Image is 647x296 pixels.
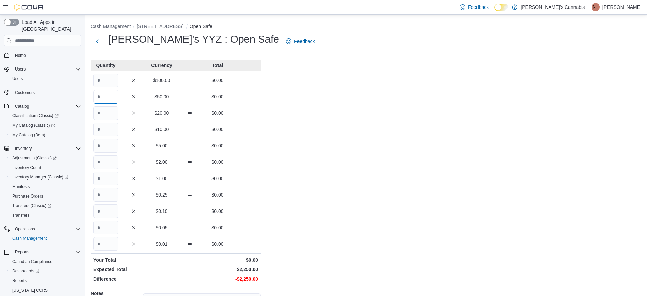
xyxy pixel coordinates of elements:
[10,173,81,181] span: Inventory Manager (Classic)
[10,183,32,191] a: Manifests
[12,236,47,241] span: Cash Management
[10,131,81,139] span: My Catalog (Beta)
[93,106,118,120] input: Quantity
[91,24,131,29] button: Cash Management
[12,123,55,128] span: My Catalog (Classic)
[12,225,38,233] button: Operations
[15,104,29,109] span: Catalog
[12,89,37,97] a: Customers
[15,226,35,232] span: Operations
[10,183,81,191] span: Manifests
[93,276,174,282] p: Difference
[149,191,174,198] p: $0.25
[521,3,585,11] p: [PERSON_NAME]'s Cannabis
[10,277,29,285] a: Reports
[205,224,230,231] p: $0.00
[12,144,81,153] span: Inventory
[294,38,315,45] span: Feedback
[15,146,32,151] span: Inventory
[149,208,174,215] p: $0.10
[1,247,84,257] button: Reports
[12,132,45,138] span: My Catalog (Beta)
[149,224,174,231] p: $0.05
[7,153,84,163] a: Adjustments (Classic)
[10,112,81,120] span: Classification (Classic)
[205,240,230,247] p: $0.00
[205,93,230,100] p: $0.00
[12,51,29,60] a: Home
[7,111,84,121] a: Classification (Classic)
[93,188,118,202] input: Quantity
[10,173,71,181] a: Inventory Manager (Classic)
[10,192,81,200] span: Purchase Orders
[7,201,84,211] a: Transfers (Classic)
[93,204,118,218] input: Quantity
[12,174,68,180] span: Inventory Manager (Classic)
[7,172,84,182] a: Inventory Manager (Classic)
[10,286,81,294] span: Washington CCRS
[14,4,44,11] img: Cova
[593,3,598,11] span: NH
[205,126,230,133] p: $0.00
[93,172,118,185] input: Quantity
[10,75,81,83] span: Users
[205,142,230,149] p: $0.00
[7,130,84,140] button: My Catalog (Beta)
[205,175,230,182] p: $0.00
[12,287,48,293] span: [US_STATE] CCRS
[7,211,84,220] button: Transfers
[7,257,84,266] button: Canadian Compliance
[1,64,84,74] button: Users
[592,3,600,11] div: Nicole H
[190,24,212,29] button: Open Safe
[93,266,174,273] p: Expected Total
[15,66,26,72] span: Users
[1,144,84,153] button: Inventory
[10,112,61,120] a: Classification (Classic)
[7,74,84,83] button: Users
[12,259,52,264] span: Canadian Compliance
[10,75,26,83] a: Users
[93,123,118,136] input: Quantity
[93,155,118,169] input: Quantity
[10,267,81,275] span: Dashboards
[93,62,118,69] p: Quantity
[93,139,118,153] input: Quantity
[149,142,174,149] p: $5.00
[205,191,230,198] p: $0.00
[10,202,81,210] span: Transfers (Classic)
[7,276,84,285] button: Reports
[12,113,59,119] span: Classification (Classic)
[149,159,174,166] p: $2.00
[10,192,46,200] a: Purchase Orders
[494,4,508,11] input: Dark Mode
[12,193,43,199] span: Purchase Orders
[283,34,318,48] a: Feedback
[12,278,27,283] span: Reports
[10,202,54,210] a: Transfers (Classic)
[10,154,81,162] span: Adjustments (Classic)
[10,163,44,172] a: Inventory Count
[205,208,230,215] p: $0.00
[205,159,230,166] p: $0.00
[149,240,174,247] p: $0.01
[10,163,81,172] span: Inventory Count
[149,93,174,100] p: $50.00
[12,248,81,256] span: Reports
[205,62,230,69] p: Total
[12,102,81,110] span: Catalog
[12,155,57,161] span: Adjustments (Classic)
[7,191,84,201] button: Purchase Orders
[205,77,230,84] p: $0.00
[136,24,183,29] button: [STREET_ADDRESS]
[177,276,258,282] p: -$2,250.00
[177,256,258,263] p: $0.00
[205,110,230,116] p: $0.00
[1,50,84,60] button: Home
[10,211,32,219] a: Transfers
[149,175,174,182] p: $1.00
[10,121,58,129] a: My Catalog (Classic)
[12,88,81,97] span: Customers
[149,77,174,84] p: $100.00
